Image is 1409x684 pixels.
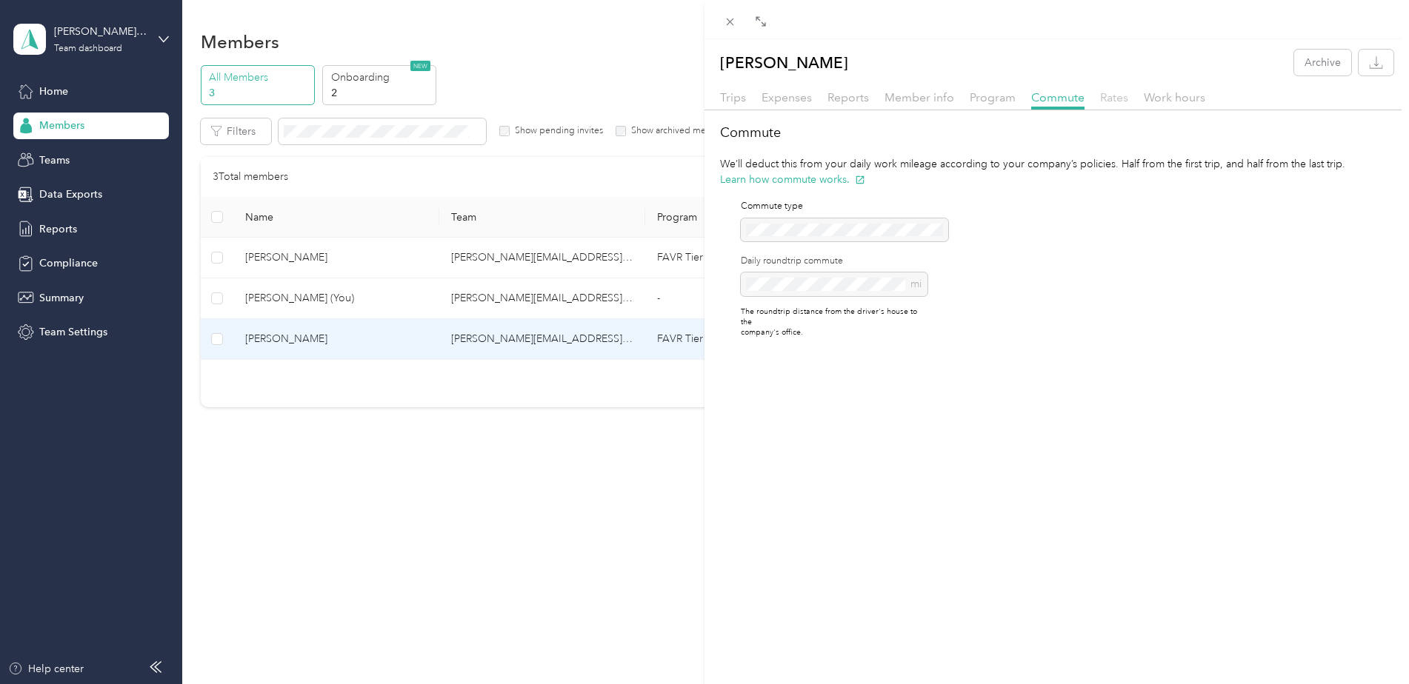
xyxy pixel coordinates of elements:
p: We’ll deduct this from your daily work mileage according to your company’s policies. Half from th... [720,156,1393,187]
span: Commute [1031,90,1085,104]
button: Learn how commute works. [720,172,865,187]
label: Daily roundtrip commute [741,255,927,268]
span: Work hours [1144,90,1205,104]
p: The roundtrip distance from the driver's house to the company's office. [741,306,927,338]
span: Program [970,90,1016,104]
button: Archive [1294,50,1351,76]
span: Expenses [762,90,812,104]
span: Member info [885,90,954,104]
p: Commute type [741,200,927,213]
iframe: Everlance-gr Chat Button Frame [1326,601,1409,684]
p: [PERSON_NAME] [720,50,848,76]
span: Rates [1100,90,1128,104]
span: Reports [827,90,869,104]
span: Trips [720,90,746,104]
h2: Commute [720,123,1393,143]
